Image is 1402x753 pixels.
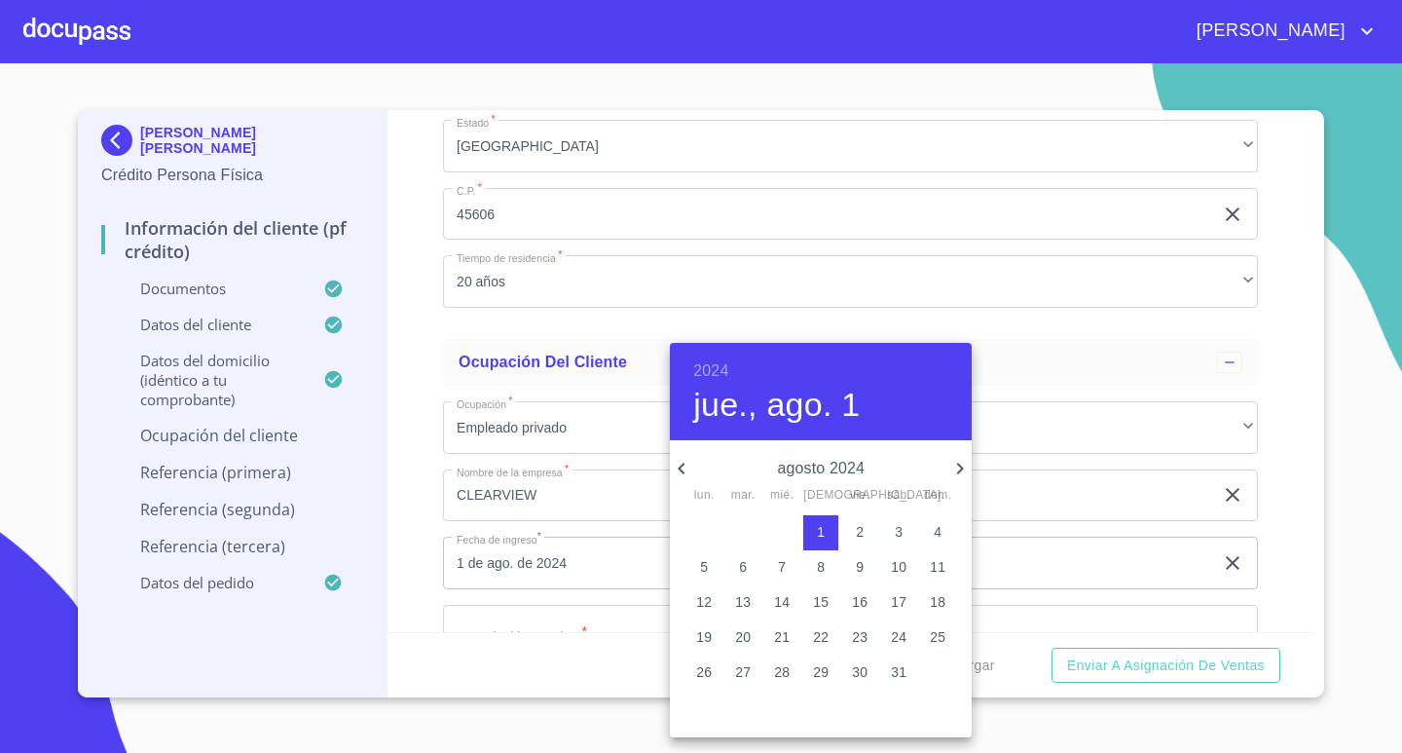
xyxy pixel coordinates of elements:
[778,557,786,577] p: 7
[764,550,799,585] button: 7
[856,557,864,577] p: 9
[920,486,955,506] span: dom.
[735,662,751,682] p: 27
[764,585,799,621] button: 14
[803,515,838,550] button: 1
[881,486,916,506] span: sáb.
[842,585,877,621] button: 16
[693,385,860,426] button: jue., ago. 1
[930,557,945,577] p: 11
[930,592,945,612] p: 18
[725,621,760,656] button: 20
[725,550,760,585] button: 6
[813,592,829,612] p: 15
[725,656,760,691] button: 27
[686,550,721,585] button: 5
[696,592,712,612] p: 12
[693,457,948,480] p: agosto 2024
[852,662,867,682] p: 30
[813,627,829,647] p: 22
[725,486,760,506] span: mar.
[739,557,747,577] p: 6
[891,557,906,577] p: 10
[930,627,945,647] p: 25
[803,621,838,656] button: 22
[735,592,751,612] p: 13
[803,486,838,506] span: [DEMOGRAPHIC_DATA].
[764,486,799,506] span: mié.
[881,515,916,550] button: 3
[774,627,790,647] p: 21
[735,627,751,647] p: 20
[686,621,721,656] button: 19
[856,522,864,542] p: 2
[891,592,906,612] p: 17
[842,656,877,691] button: 30
[920,585,955,621] button: 18
[696,662,712,682] p: 26
[803,550,838,585] button: 8
[686,656,721,691] button: 26
[817,557,825,577] p: 8
[686,486,721,506] span: lun.
[842,486,877,506] span: vie.
[891,627,906,647] p: 24
[842,515,877,550] button: 2
[842,621,877,656] button: 23
[774,592,790,612] p: 14
[817,522,825,542] p: 1
[920,621,955,656] button: 25
[891,662,906,682] p: 31
[764,621,799,656] button: 21
[895,522,903,542] p: 3
[920,550,955,585] button: 11
[725,585,760,621] button: 13
[813,662,829,682] p: 29
[881,656,916,691] button: 31
[803,656,838,691] button: 29
[920,515,955,550] button: 4
[881,585,916,621] button: 17
[842,550,877,585] button: 9
[764,656,799,691] button: 28
[693,358,728,385] button: 2024
[852,627,867,647] p: 23
[934,522,941,542] p: 4
[881,550,916,585] button: 10
[852,592,867,612] p: 16
[774,662,790,682] p: 28
[881,621,916,656] button: 24
[803,585,838,621] button: 15
[686,585,721,621] button: 12
[700,557,708,577] p: 5
[696,627,712,647] p: 19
